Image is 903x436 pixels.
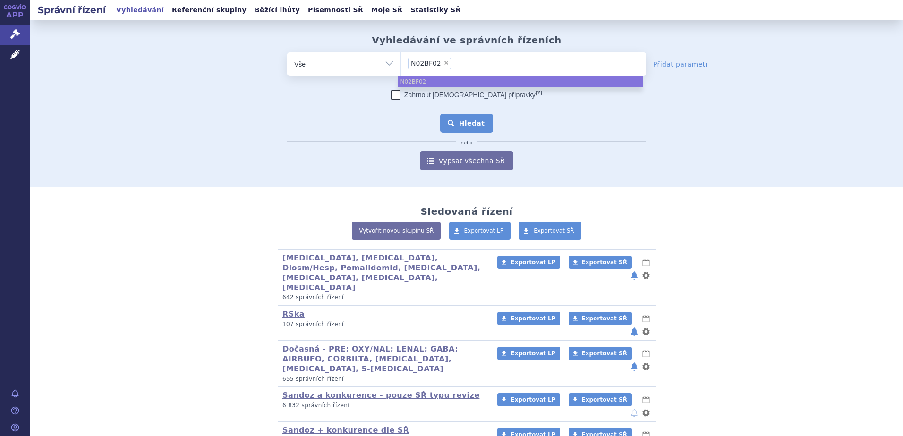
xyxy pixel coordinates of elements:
a: Vytvořit novou skupinu SŘ [352,222,441,240]
span: Exportovat SŘ [582,350,627,357]
a: Moje SŘ [368,4,405,17]
a: Statistiky SŘ [408,4,463,17]
a: Exportovat SŘ [569,393,632,406]
input: N02BF02 [454,57,459,69]
a: Sandoz a konkurence - pouze SŘ typu revize [282,391,479,400]
a: Sandoz + konkurence dle SŘ [282,426,409,435]
p: 107 správních řízení [282,320,485,328]
a: Exportovat SŘ [519,222,581,240]
a: Exportovat LP [497,256,560,269]
a: [MEDICAL_DATA], [MEDICAL_DATA], Diosm/Hesp, Pomalidomid, [MEDICAL_DATA], [MEDICAL_DATA], [MEDICAL... [282,253,480,292]
h2: Sledovaná řízení [420,206,512,217]
button: lhůty [641,348,651,359]
button: nastavení [641,326,651,337]
button: notifikace [630,326,639,337]
button: nastavení [641,270,651,281]
a: Přidat parametr [653,59,708,69]
a: Exportovat SŘ [569,347,632,360]
span: Exportovat SŘ [534,227,574,234]
span: Exportovat LP [511,396,555,403]
a: Exportovat LP [449,222,511,240]
a: Exportovat LP [497,393,560,406]
span: Exportovat LP [511,315,555,322]
button: lhůty [641,313,651,324]
span: Exportovat SŘ [582,259,627,266]
button: notifikace [630,361,639,372]
span: Exportovat SŘ [582,315,627,322]
span: N02BF02 [411,60,441,67]
button: lhůty [641,394,651,405]
a: Dočasná - PRE; OXY/NAL; LENAL; GABA; AIRBUFO, CORBILTA, [MEDICAL_DATA], [MEDICAL_DATA], 5-[MEDICA... [282,344,458,373]
a: Exportovat SŘ [569,312,632,325]
span: Exportovat LP [511,350,555,357]
span: Exportovat LP [511,259,555,266]
a: Vypsat všechna SŘ [420,151,513,170]
h2: Správní řízení [30,3,113,17]
a: Písemnosti SŘ [305,4,366,17]
a: Exportovat LP [497,347,560,360]
button: nastavení [641,361,651,372]
button: lhůty [641,257,651,268]
h2: Vyhledávání ve správních řízeních [372,34,562,46]
button: Hledat [440,114,494,133]
span: Exportovat SŘ [582,396,627,403]
p: 6 832 správních řízení [282,402,485,410]
button: notifikace [630,407,639,419]
button: notifikace [630,270,639,281]
a: Běžící lhůty [252,4,303,17]
a: Exportovat LP [497,312,560,325]
span: Exportovat LP [464,227,504,234]
p: 642 správních řízení [282,293,485,302]
a: RSka [282,310,305,319]
p: 655 správních řízení [282,375,485,383]
span: × [443,60,449,66]
label: Zahrnout [DEMOGRAPHIC_DATA] přípravky [391,90,542,100]
a: Vyhledávání [113,4,167,17]
button: nastavení [641,407,651,419]
a: Referenční skupiny [169,4,249,17]
abbr: (?) [536,90,542,96]
i: nebo [456,140,477,146]
a: Exportovat SŘ [569,256,632,269]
